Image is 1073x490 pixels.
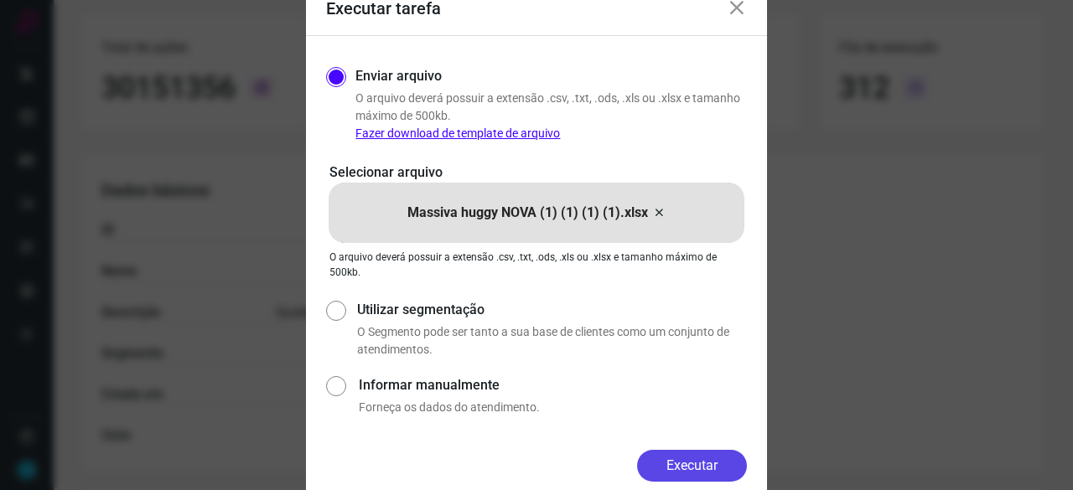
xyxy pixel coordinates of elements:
[637,450,747,482] button: Executar
[407,203,648,223] p: Massiva huggy NOVA (1) (1) (1) (1).xlsx
[355,126,560,140] a: Fazer download de template de arquivo
[355,90,747,142] p: O arquivo deverá possuir a extensão .csv, .txt, .ods, .xls ou .xlsx e tamanho máximo de 500kb.
[329,250,744,280] p: O arquivo deverá possuir a extensão .csv, .txt, .ods, .xls ou .xlsx e tamanho máximo de 500kb.
[357,300,747,320] label: Utilizar segmentação
[359,375,747,395] label: Informar manualmente
[359,399,747,416] p: Forneça os dados do atendimento.
[355,66,442,86] label: Enviar arquivo
[329,162,744,183] p: Selecionar arquivo
[357,323,747,358] p: O Segmento pode ser tanto a sua base de clientes como um conjunto de atendimentos.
